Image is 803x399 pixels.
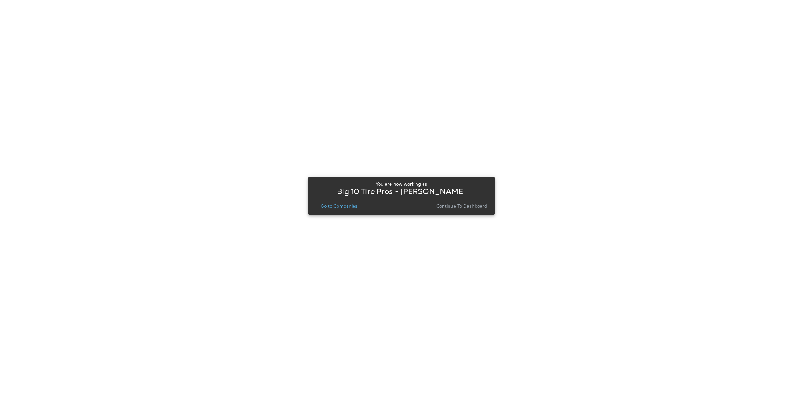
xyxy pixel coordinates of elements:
p: Big 10 Tire Pros - [PERSON_NAME] [337,189,466,194]
button: Continue to Dashboard [434,202,490,210]
p: You are now working as [376,181,427,186]
p: Go to Companies [321,203,357,208]
p: Continue to Dashboard [436,203,487,208]
button: Go to Companies [318,202,360,210]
